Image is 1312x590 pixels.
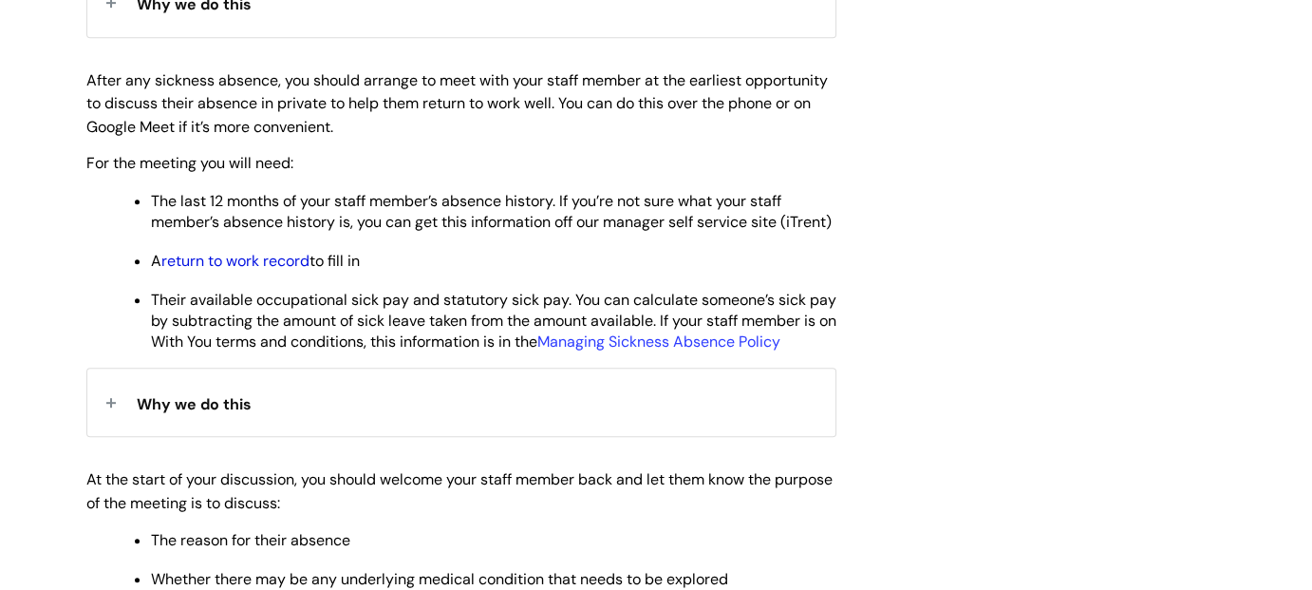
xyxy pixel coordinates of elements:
span: Whether there may be any underlying medical condition that needs to be explored [151,569,728,589]
span: After any sickness absence, you should arrange to meet with your staff member at the earliest opp... [86,70,828,138]
span: Why we do this [137,394,252,414]
a: return to work record [161,251,309,271]
span: A to fill in [151,251,360,271]
span: At the start of your discussion, you should welcome your staff member back and let them know the ... [86,469,833,513]
span: The last 12 months of your staff member’s absence history. If you’re not sure what your staff mem... [151,191,832,232]
span: For the meeting you will need: [86,153,293,173]
span: Their available occupational sick pay and statutory sick pay. You can calculate someone’s sick pa... [151,290,836,352]
span: The reason for their absence [151,530,350,550]
a: Managing Sickness Absence Policy [537,332,780,352]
